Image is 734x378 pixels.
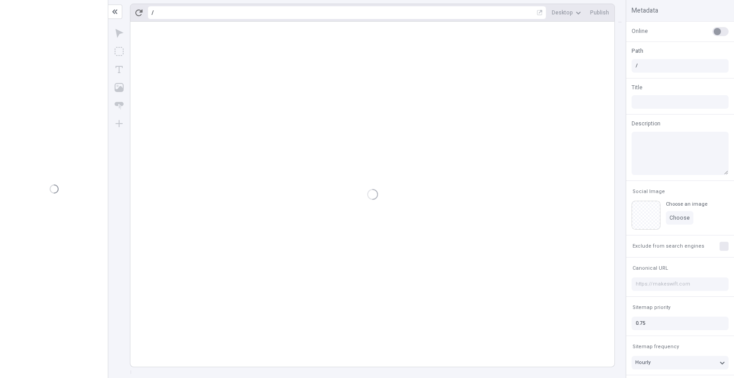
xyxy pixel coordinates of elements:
button: Sitemap priority [631,302,672,313]
span: Desktop [552,9,573,16]
input: https://makeswift.com [632,277,729,291]
span: Sitemap priority [632,304,670,311]
button: Publish [586,6,613,19]
div: / [152,9,154,16]
span: Sitemap frequency [632,343,679,350]
button: Hourly [632,356,729,369]
span: Online [632,27,648,35]
button: Box [111,43,127,60]
span: Exclude from search engines [632,243,704,249]
button: Desktop [548,6,585,19]
button: Text [111,61,127,78]
span: Social Image [632,188,665,195]
button: Image [111,79,127,96]
span: Canonical URL [632,265,668,272]
span: Description [632,120,660,128]
button: Sitemap frequency [631,341,681,352]
span: Title [632,83,642,92]
button: Choose [666,211,693,225]
button: Button [111,97,127,114]
span: Hourly [635,359,651,366]
span: Choose [669,214,690,221]
button: Exclude from search engines [631,241,706,252]
span: Path [632,47,643,55]
span: Publish [590,9,609,16]
div: Choose an image [666,201,707,207]
button: Canonical URL [631,263,670,274]
button: Social Image [631,186,667,197]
